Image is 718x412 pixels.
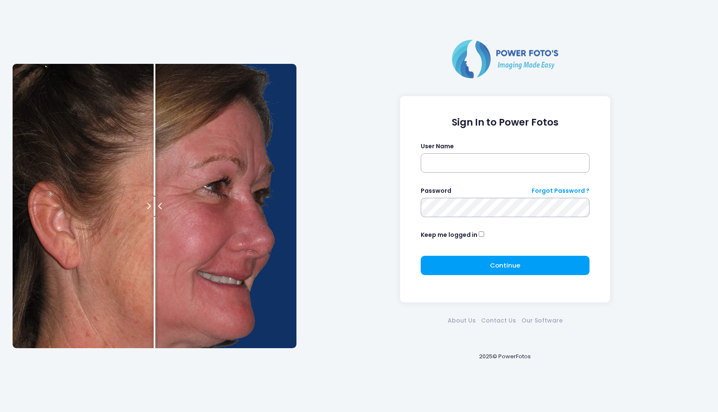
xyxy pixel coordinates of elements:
[421,256,590,275] button: Continue
[519,316,565,325] a: Our Software
[421,142,454,151] label: User Name
[445,316,478,325] a: About Us
[478,316,519,325] a: Contact Us
[421,231,477,239] label: Keep me logged in
[448,38,562,80] img: Logo
[532,186,590,195] a: Forgot Password ?
[421,117,590,128] h1: Sign In to Power Fotos
[421,186,451,195] label: Password
[490,261,520,270] span: Continue
[305,339,705,374] div: 2025© PowerFotos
